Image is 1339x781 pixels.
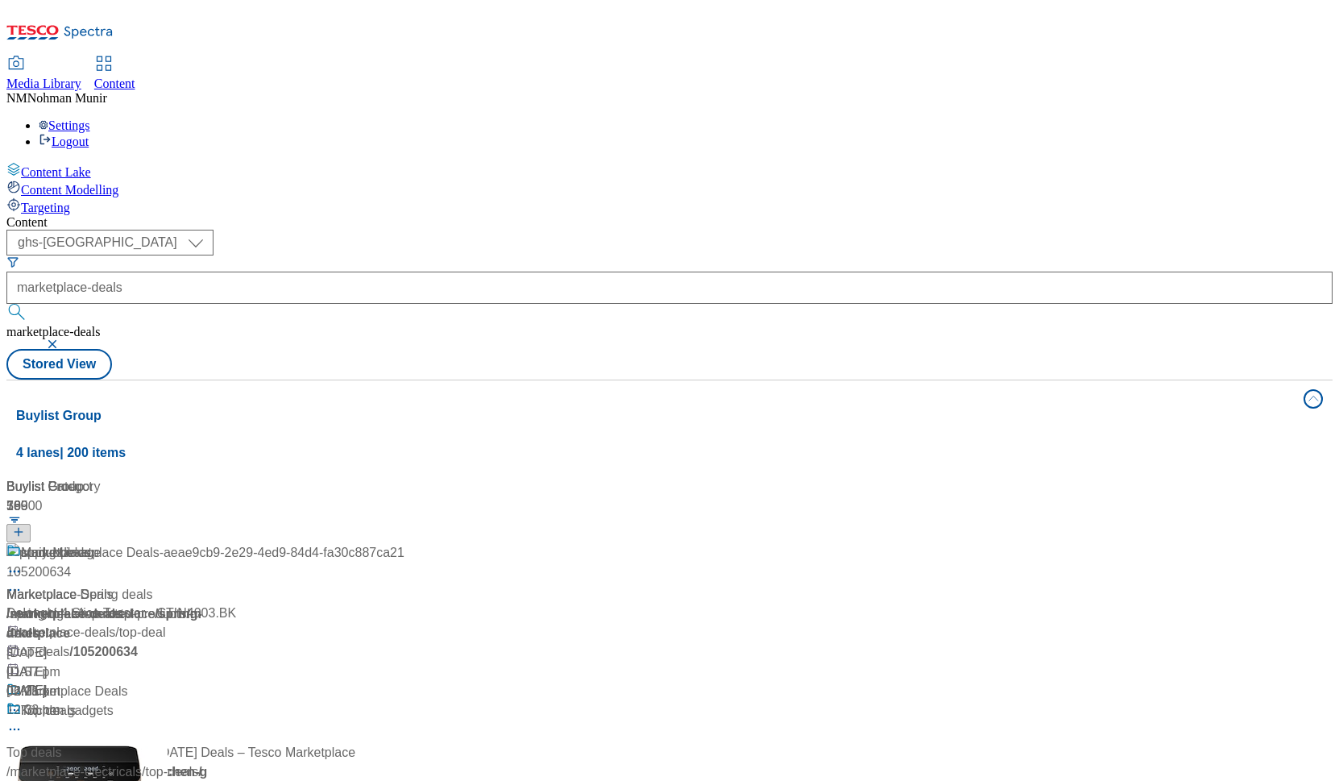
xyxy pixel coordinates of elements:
[27,91,107,105] span: Nohman Munir
[39,135,89,148] a: Logout
[6,180,1333,197] a: Content Modelling
[6,681,1000,700] div: [DATE]
[6,585,77,604] div: Marketplace
[6,496,1000,516] div: 10000
[6,743,62,762] div: Top deals
[6,57,81,91] a: Media Library
[6,272,1333,304] input: Search
[6,607,77,621] span: / new-ranges
[6,682,208,701] div: 02:25 pm
[6,197,1333,215] a: Targeting
[21,701,77,721] div: Top deals
[77,607,186,621] span: / top-rated-products
[6,765,142,779] span: / marketplace-electricals
[6,607,201,640] span: / marketplace
[142,765,198,779] span: / top-deals
[6,477,208,496] div: Buylist Category
[6,325,100,339] span: marketplace-deals
[6,255,19,268] svg: Search Filters
[6,162,1333,180] a: Content Lake
[21,543,91,563] div: Marketplace
[6,380,1333,471] button: Buylist Group4 lanes| 200 items
[39,118,90,132] a: Settings
[6,349,112,380] button: Stored View
[6,477,1000,496] div: Buylist Product
[6,663,208,682] div: [DATE]
[6,496,208,516] div: 789
[6,700,1000,720] div: 12:33 pm
[21,165,91,179] span: Content Lake
[6,215,1333,230] div: Content
[16,446,126,459] span: 4 lanes | 200 items
[94,57,135,91] a: Content
[6,77,81,90] span: Media Library
[21,183,118,197] span: Content Modelling
[94,77,135,90] span: Content
[16,406,1294,426] h4: Buylist Group
[21,201,70,214] span: Targeting
[6,91,27,105] span: NM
